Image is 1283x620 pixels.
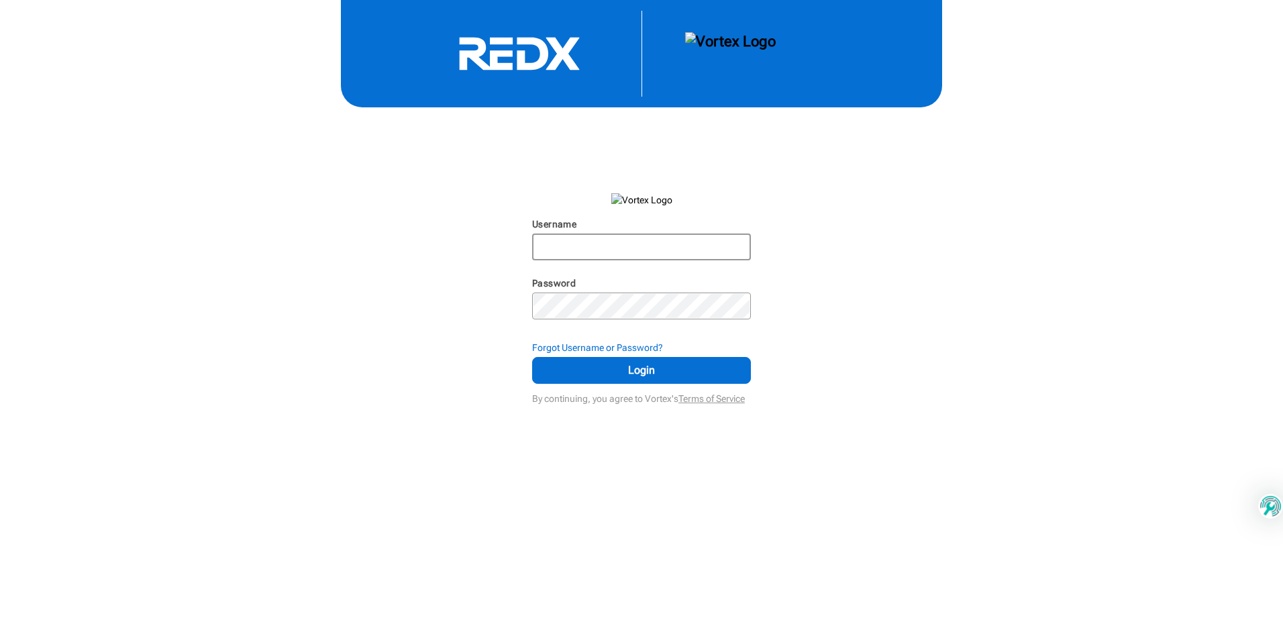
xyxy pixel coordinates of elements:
[532,278,576,289] label: Password
[532,341,751,354] div: Forgot Username or Password?
[685,32,776,75] img: Vortex Logo
[678,393,745,404] a: Terms of Service
[532,342,663,353] strong: Forgot Username or Password?
[419,36,620,71] svg: RedX Logo
[532,357,751,384] button: Login
[532,219,576,229] label: Username
[532,386,751,405] div: By continuing, you agree to Vortex's
[549,362,734,378] span: Login
[611,193,672,207] img: Vortex Logo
